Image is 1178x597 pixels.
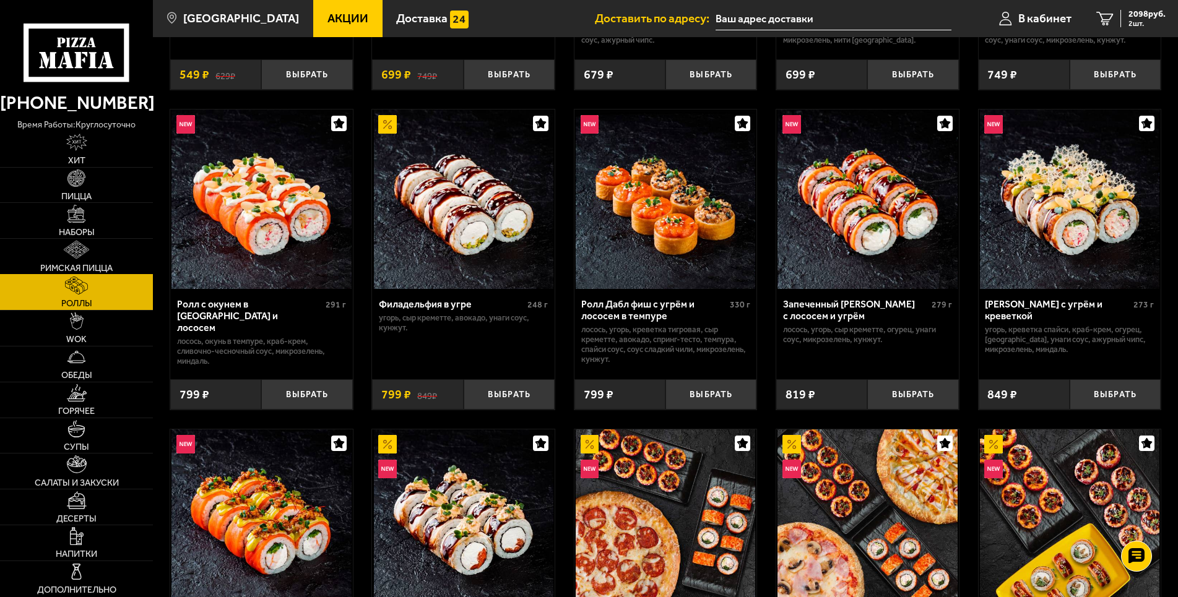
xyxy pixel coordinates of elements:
span: Супы [64,442,89,451]
div: Ролл с окунем в [GEOGRAPHIC_DATA] и лососем [177,298,323,333]
span: Римская пицца [40,264,113,272]
img: Акционный [378,115,397,134]
button: Выбрать [1070,379,1161,410]
span: 699 ₽ [381,69,411,81]
img: Новинка [378,460,397,478]
span: 2098 руб. [1128,10,1166,19]
button: Выбрать [665,59,756,90]
button: Выбрать [261,379,352,410]
img: Запеченный ролл Гурмэ с лососем и угрём [777,110,957,289]
button: Выбрать [665,379,756,410]
p: угорь, Сыр креметте, авокадо, унаги соус, кунжут. [379,313,548,333]
p: угорь, креветка спайси, краб-крем, огурец, [GEOGRAPHIC_DATA], унаги соус, ажурный чипс, микрозеле... [985,325,1154,354]
a: НовинкаРолл Дабл фиш с угрём и лососем в темпуре [574,110,757,289]
img: Новинка [581,115,599,134]
span: 2 шт. [1128,20,1166,27]
span: 330 г [730,299,750,310]
span: 248 г [527,299,548,310]
button: Выбрать [1070,59,1161,90]
span: 273 г [1133,299,1154,310]
span: 749 ₽ [987,69,1017,81]
span: [GEOGRAPHIC_DATA] [183,12,299,24]
a: АкционныйФиладельфия в угре [372,110,555,289]
p: лосось, окунь в темпуре, краб-крем, сливочно-чесночный соус, микрозелень, миндаль. [177,337,346,366]
div: Филадельфия в угре [379,298,524,310]
span: 279 г [932,299,952,310]
a: НовинкаРолл Калипсо с угрём и креветкой [979,110,1161,289]
span: В кабинет [1018,12,1072,24]
span: Дополнительно [37,585,116,594]
span: 291 г [326,299,346,310]
span: Напитки [56,549,97,558]
img: Ролл Калипсо с угрём и креветкой [980,110,1159,289]
span: Хит [68,156,85,165]
span: 819 ₽ [786,389,815,401]
span: 799 ₽ [584,389,613,401]
img: Акционный [378,435,397,453]
s: 629 ₽ [215,69,235,81]
img: Новинка [984,460,1003,478]
img: Новинка [176,115,195,134]
span: 799 ₽ [180,389,209,401]
div: Запеченный [PERSON_NAME] с лососем и угрём [783,298,929,322]
span: Доставка [396,12,448,24]
a: НовинкаЗапеченный ролл Гурмэ с лососем и угрём [776,110,959,289]
s: 749 ₽ [417,69,437,81]
span: Горячее [58,406,95,415]
a: НовинкаРолл с окунем в темпуре и лососем [170,110,353,289]
img: 15daf4d41897b9f0e9f617042186c801.svg [450,11,469,29]
div: Ролл Дабл фиш с угрём и лососем в темпуре [581,298,727,322]
span: 799 ₽ [381,389,411,401]
span: 699 ₽ [786,69,815,81]
span: Акции [327,12,368,24]
img: Филадельфия в угре [374,110,553,289]
img: Ролл с окунем в темпуре и лососем [171,110,351,289]
span: Обеды [61,371,92,379]
span: Салаты и закуски [35,478,119,487]
img: Акционный [984,435,1003,453]
button: Выбрать [867,379,958,410]
p: лосось, угорь, креветка тигровая, Сыр креметте, авокадо, спринг-тесто, темпура, спайси соус, соус... [581,325,750,364]
img: Новинка [581,460,599,478]
span: Доставить по адресу: [595,12,716,24]
img: Акционный [782,435,801,453]
span: Роллы [61,299,92,307]
img: Новинка [782,460,801,478]
p: лосось, угорь, Сыр креметте, огурец, унаги соус, микрозелень, кунжут. [783,325,952,345]
img: Акционный [581,435,599,453]
input: Ваш адрес доставки [716,7,951,30]
s: 849 ₽ [417,389,437,401]
div: [PERSON_NAME] с угрём и креветкой [985,298,1130,322]
span: Наборы [59,228,95,236]
button: Выбрать [464,379,555,410]
button: Выбрать [464,59,555,90]
span: Пицца [61,192,92,200]
span: WOK [66,335,87,343]
img: Новинка [984,115,1003,134]
span: 679 ₽ [584,69,613,81]
img: Новинка [176,435,195,453]
button: Выбрать [261,59,352,90]
button: Выбрать [867,59,958,90]
span: Десерты [56,514,97,523]
img: Ролл Дабл фиш с угрём и лососем в темпуре [576,110,755,289]
span: 549 ₽ [180,69,209,81]
span: 849 ₽ [987,389,1017,401]
img: Новинка [782,115,801,134]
